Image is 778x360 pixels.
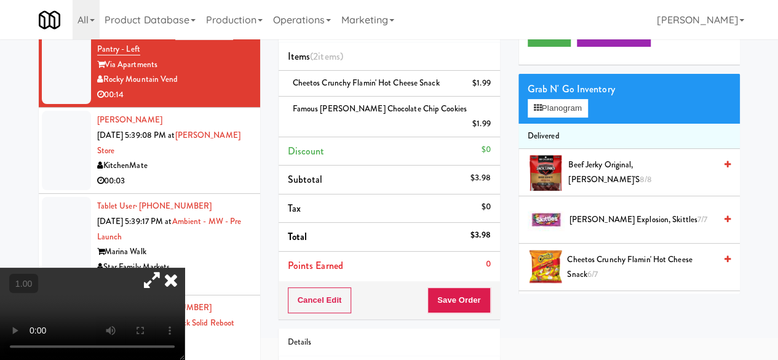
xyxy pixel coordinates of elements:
[565,212,731,228] div: [PERSON_NAME] Explosion, Skittles7/7
[97,57,251,73] div: Via Apartments
[570,212,715,228] span: [PERSON_NAME] Explosion, Skittles
[472,116,491,132] div: $1.99
[485,257,490,272] div: 0
[470,170,491,186] div: $3.98
[135,200,212,212] span: · [PHONE_NUMBER]
[470,228,491,243] div: $3.98
[518,124,740,150] li: Delivered
[427,287,490,313] button: Save Order
[318,49,340,63] ng-pluralize: items
[97,174,251,189] div: 00:03
[288,49,343,63] span: Items
[288,258,343,273] span: Points Earned
[288,335,491,350] div: Details
[481,142,490,158] div: $0
[97,129,175,141] span: [DATE] 5:39:08 PM at
[97,87,251,103] div: 00:14
[528,80,731,98] div: Grab N' Go Inventory
[288,201,301,215] span: Tax
[97,114,162,126] a: [PERSON_NAME]
[97,260,251,275] div: Star Family Markets
[97,244,251,260] div: Marina Walk
[97,200,212,212] a: Tablet User· [PHONE_NUMBER]
[293,77,440,89] span: Cheetos Crunchy Flamin' Hot Cheese Snack
[97,129,240,156] a: [PERSON_NAME] Store
[568,158,715,188] span: Beef Jerky Original, [PERSON_NAME]'s
[288,230,308,244] span: Total
[587,268,598,280] span: 6/7
[288,144,325,158] span: Discount
[310,49,343,63] span: (2 )
[567,252,715,282] span: Cheetos Crunchy Flamin' Hot Cheese Snack
[97,215,242,242] a: Ambient - MW - Pre Launch
[697,214,707,225] span: 7/7
[39,9,60,31] img: Micromart
[293,103,467,114] span: Famous [PERSON_NAME] Chocolate Chip Cookies
[97,72,251,87] div: Rocky Mountain Vend
[481,199,490,215] div: $0
[288,287,352,313] button: Cancel Edit
[528,99,588,118] button: Planogram
[39,108,260,194] li: [PERSON_NAME][DATE] 5:39:08 PM at[PERSON_NAME] StoreKitchenMate00:03
[97,158,251,174] div: KitchenMate
[563,158,730,188] div: Beef Jerky Original, [PERSON_NAME]'s8/8
[472,76,491,91] div: $1.99
[562,252,730,282] div: Cheetos Crunchy Flamin' Hot Cheese Snack6/7
[39,194,260,295] li: Tablet User· [PHONE_NUMBER][DATE] 5:39:17 PM atAmbient - MW - Pre LaunchMarina WalkStar Family Ma...
[97,215,172,227] span: [DATE] 5:39:17 PM at
[39,7,260,108] li: Tablet User· [PHONE_NUMBER][DATE] 5:38:58 PM atVia Apartments - Pantry - LeftVia ApartmentsRocky ...
[288,172,323,186] span: Subtotal
[640,174,652,185] span: 8/8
